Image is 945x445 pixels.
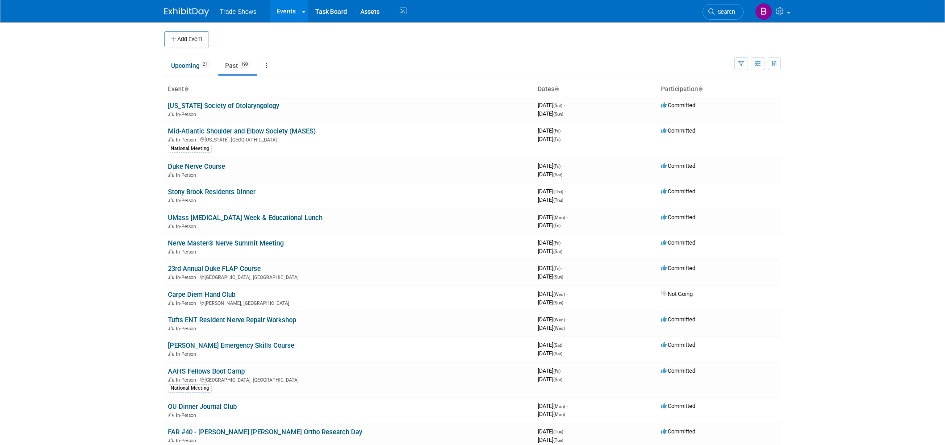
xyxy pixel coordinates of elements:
img: In-Person Event [168,137,174,141]
span: In-Person [176,438,199,444]
span: Committed [661,265,695,271]
a: UMass [MEDICAL_DATA] Week & Educational Lunch [168,214,322,222]
span: In-Person [176,112,199,117]
span: (Sat) [553,172,562,177]
span: [DATE] [538,316,568,323]
span: (Fri) [553,223,560,228]
span: [DATE] [538,428,566,435]
a: [US_STATE] Society of Otolaryngology [168,102,279,110]
span: Not Going [661,291,693,297]
a: Upcoming21 [164,57,217,74]
span: (Sat) [553,103,562,108]
img: In-Person Event [168,112,174,116]
span: (Wed) [553,317,565,322]
span: - [562,239,563,246]
span: In-Person [176,172,199,178]
span: Committed [661,316,695,323]
a: Past190 [218,57,257,74]
img: ExhibitDay [164,8,209,17]
span: - [562,265,563,271]
span: - [562,162,563,169]
span: (Tue) [553,438,563,443]
span: [DATE] [538,367,563,374]
span: Committed [661,162,695,169]
span: (Fri) [553,369,560,374]
a: Sort by Start Date [554,85,559,92]
img: In-Person Event [168,224,174,228]
span: [DATE] [538,291,568,297]
a: Stony Brook Residents Dinner [168,188,255,196]
span: Committed [661,214,695,220]
img: In-Person Event [168,412,174,417]
span: (Fri) [553,164,560,169]
span: (Sat) [553,377,562,382]
span: In-Person [176,300,199,306]
span: [DATE] [538,341,565,348]
span: (Sun) [553,274,563,279]
th: Dates [534,82,657,97]
span: In-Person [176,249,199,255]
span: - [564,188,566,195]
span: [DATE] [538,248,562,254]
div: National Meeting [168,384,212,392]
span: In-Person [176,326,199,332]
span: In-Person [176,224,199,229]
span: - [564,428,566,435]
span: [DATE] [538,196,563,203]
span: - [566,316,568,323]
span: Committed [661,367,695,374]
span: [DATE] [538,127,563,134]
span: (Sun) [553,112,563,116]
div: [GEOGRAPHIC_DATA], [GEOGRAPHIC_DATA] [168,376,531,383]
span: (Thu) [553,189,563,194]
a: AAHS Fellows Boot Camp [168,367,245,375]
a: OU Dinner Journal Club [168,403,237,411]
span: [DATE] [538,239,563,246]
span: In-Person [176,198,199,204]
a: [PERSON_NAME] Emergency Skills Course [168,341,294,349]
span: (Thu) [553,198,563,203]
div: [US_STATE], [GEOGRAPHIC_DATA] [168,136,531,143]
a: Sort by Participation Type [698,85,702,92]
span: [DATE] [538,162,563,169]
span: [DATE] [538,222,560,229]
span: (Sat) [553,249,562,254]
img: In-Person Event [168,326,174,330]
span: In-Person [176,137,199,143]
img: In-Person Event [168,377,174,382]
span: 190 [238,61,251,68]
span: Committed [661,428,695,435]
img: In-Person Event [168,172,174,177]
span: [DATE] [538,350,562,357]
span: [DATE] [538,324,565,331]
span: In-Person [176,351,199,357]
span: [DATE] [538,299,563,306]
span: (Sat) [553,351,562,356]
a: Tufts ENT Resident Nerve Repair Workshop [168,316,296,324]
span: (Mon) [553,412,565,417]
span: Committed [661,403,695,409]
span: [DATE] [538,188,566,195]
a: 23rd Annual Duke FLAP Course [168,265,261,273]
img: In-Person Event [168,249,174,254]
div: [PERSON_NAME], [GEOGRAPHIC_DATA] [168,299,531,306]
span: (Fri) [553,241,560,245]
span: [DATE] [538,273,563,280]
span: (Sat) [553,343,562,348]
span: Trade Shows [220,8,256,15]
span: Committed [661,188,695,195]
div: [GEOGRAPHIC_DATA], [GEOGRAPHIC_DATA] [168,273,531,280]
span: [DATE] [538,214,568,220]
span: In-Person [176,274,199,280]
a: Duke Nerve Course [168,162,225,171]
span: Committed [661,102,695,108]
img: In-Person Event [168,300,174,305]
a: Nerve Master® Nerve Summit Meeting [168,239,284,247]
span: - [564,341,565,348]
div: National Meeting [168,145,212,153]
span: (Fri) [553,137,560,142]
span: - [562,127,563,134]
span: (Fri) [553,129,560,133]
span: (Wed) [553,292,565,297]
span: [DATE] [538,171,562,178]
